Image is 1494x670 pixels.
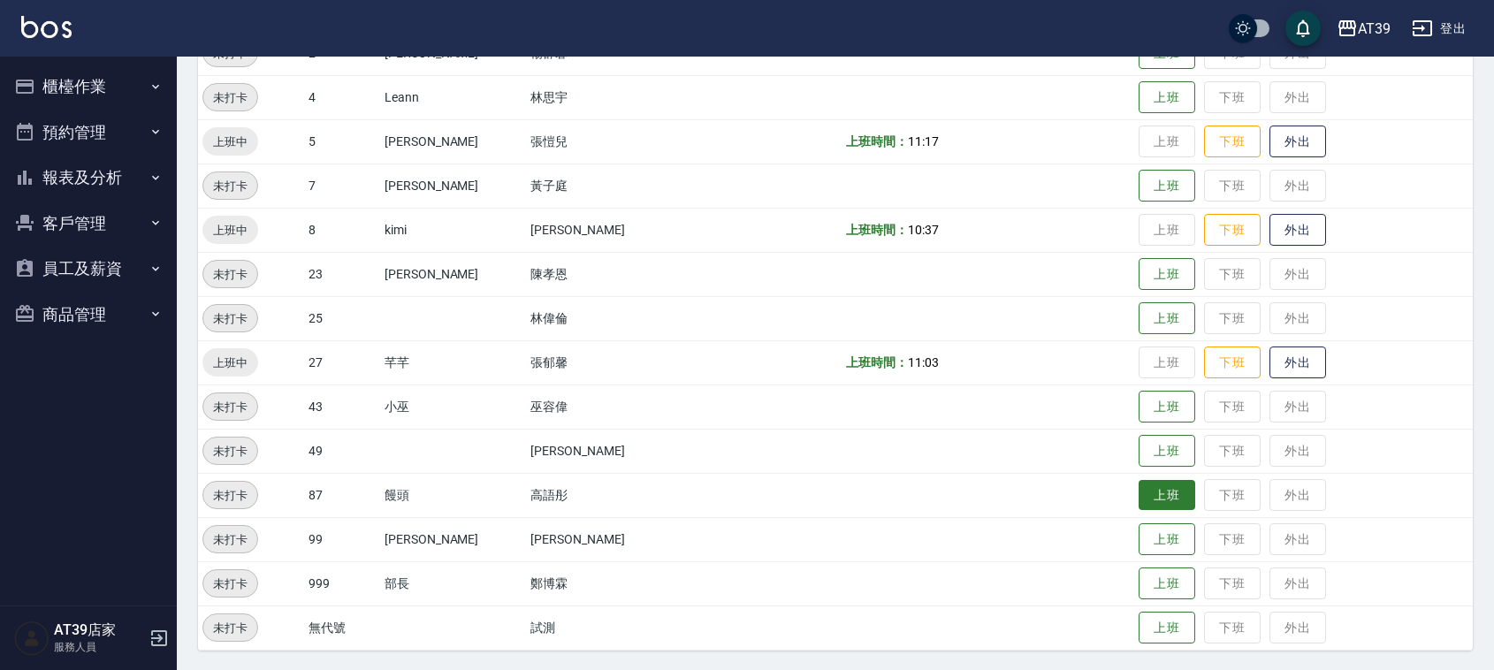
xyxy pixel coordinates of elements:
td: 巫容偉 [526,384,696,429]
button: 上班 [1139,435,1195,468]
button: 上班 [1139,258,1195,291]
span: 上班中 [202,221,258,240]
td: 7 [304,164,380,208]
td: 黃子庭 [526,164,696,208]
p: 服務人員 [54,639,144,655]
td: 陳孝恩 [526,252,696,296]
td: [PERSON_NAME] [526,208,696,252]
td: 張愷兒 [526,119,696,164]
span: 未打卡 [203,619,257,637]
span: 11:03 [908,355,939,369]
button: 上班 [1139,81,1195,114]
td: 林偉倫 [526,296,696,340]
td: [PERSON_NAME] [526,517,696,561]
td: [PERSON_NAME] [380,164,526,208]
td: 25 [304,296,380,340]
td: 999 [304,561,380,605]
b: 上班時間： [846,355,908,369]
button: 上班 [1139,567,1195,600]
span: 未打卡 [203,398,257,416]
td: 87 [304,473,380,517]
td: [PERSON_NAME] [526,429,696,473]
td: 芊芊 [380,340,526,384]
button: 外出 [1269,346,1326,379]
button: 上班 [1139,302,1195,335]
button: 報表及分析 [7,155,170,201]
span: 上班中 [202,133,258,151]
td: 4 [304,75,380,119]
td: 試測 [526,605,696,650]
span: 未打卡 [203,177,257,195]
td: 鄭博霖 [526,561,696,605]
td: 張郁馨 [526,340,696,384]
button: 下班 [1204,126,1261,158]
button: 員工及薪資 [7,246,170,292]
button: 下班 [1204,346,1261,379]
b: 上班時間： [846,223,908,237]
h5: AT39店家 [54,621,144,639]
td: 林思宇 [526,75,696,119]
td: 49 [304,429,380,473]
button: save [1285,11,1321,46]
button: 外出 [1269,126,1326,158]
td: 99 [304,517,380,561]
button: 上班 [1139,480,1195,511]
button: 上班 [1139,612,1195,644]
span: 未打卡 [203,442,257,461]
button: AT39 [1330,11,1398,47]
div: AT39 [1358,18,1391,40]
button: 外出 [1269,214,1326,247]
td: 23 [304,252,380,296]
span: 未打卡 [203,530,257,549]
span: 未打卡 [203,309,257,328]
button: 預約管理 [7,110,170,156]
b: 上班時間： [846,134,908,148]
span: 上班中 [202,354,258,372]
td: 27 [304,340,380,384]
button: 下班 [1204,214,1261,247]
span: 未打卡 [203,575,257,593]
button: 上班 [1139,170,1195,202]
td: 無代號 [304,605,380,650]
span: 10:37 [908,223,939,237]
span: 11:17 [908,134,939,148]
button: 客戶管理 [7,201,170,247]
td: 饅頭 [380,473,526,517]
td: 部長 [380,561,526,605]
button: 櫃檯作業 [7,64,170,110]
button: 登出 [1405,12,1473,45]
td: 8 [304,208,380,252]
td: 5 [304,119,380,164]
img: Person [14,621,50,656]
td: 43 [304,384,380,429]
td: 高語彤 [526,473,696,517]
span: 未打卡 [203,88,257,107]
button: 上班 [1139,391,1195,423]
td: [PERSON_NAME] [380,252,526,296]
td: [PERSON_NAME] [380,517,526,561]
button: 商品管理 [7,292,170,338]
td: 小巫 [380,384,526,429]
span: 未打卡 [203,265,257,284]
img: Logo [21,16,72,38]
button: 上班 [1139,523,1195,556]
span: 未打卡 [203,486,257,505]
td: Leann [380,75,526,119]
td: [PERSON_NAME] [380,119,526,164]
td: kimi [380,208,526,252]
